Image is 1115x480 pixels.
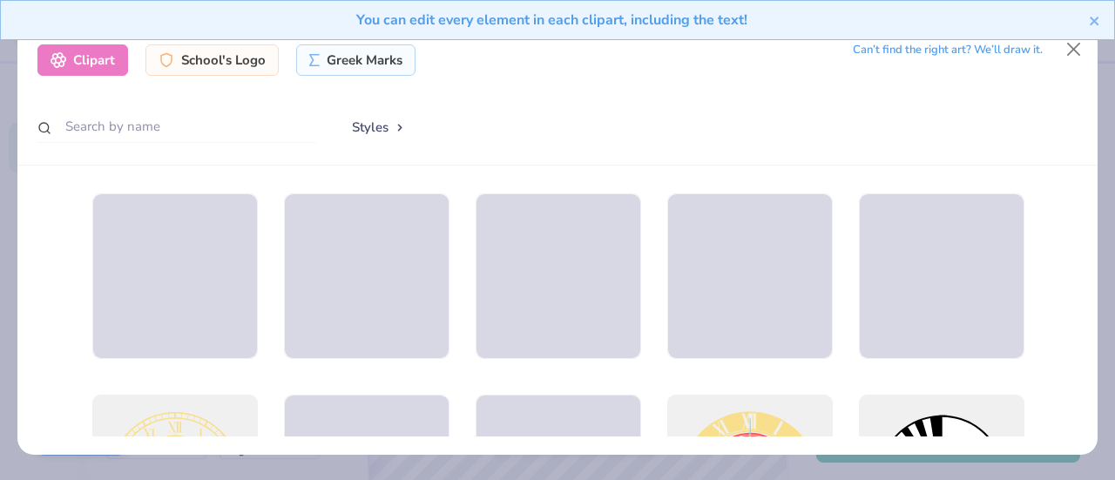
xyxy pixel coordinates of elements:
[296,44,416,76] div: Greek Marks
[14,10,1089,30] div: You can edit every element in each clipart, including the text!
[145,44,279,76] div: School's Logo
[1089,10,1101,30] button: close
[37,111,316,143] input: Search by name
[37,44,128,76] div: Clipart
[334,111,424,144] button: Styles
